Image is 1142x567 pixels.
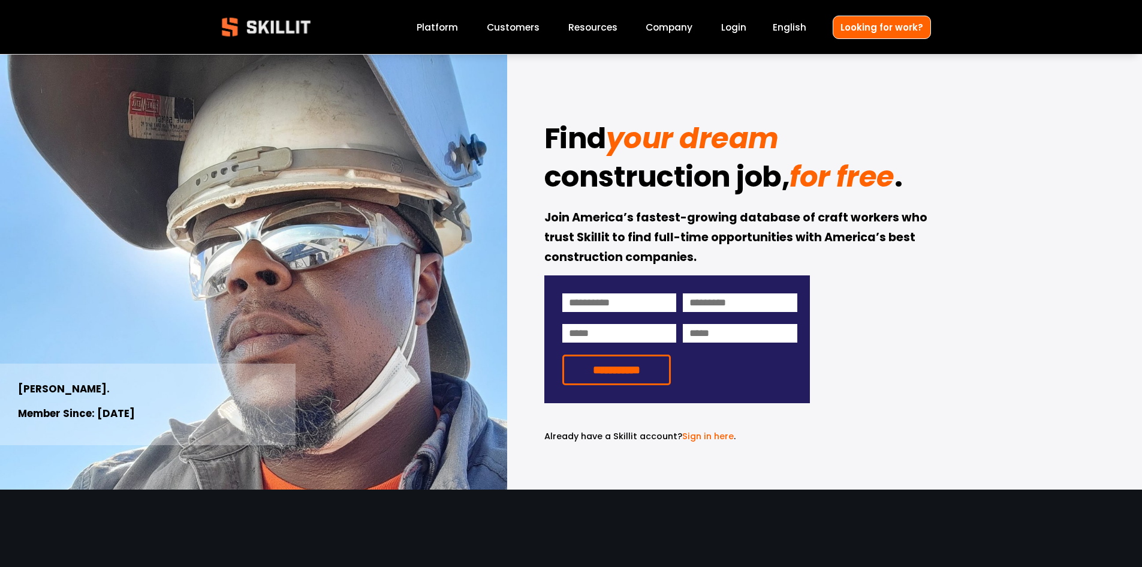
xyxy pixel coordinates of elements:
p: . [544,430,810,443]
a: Customers [487,19,540,35]
em: your dream [606,118,779,158]
span: Resources [568,20,617,34]
a: Login [721,19,746,35]
strong: construction job, [544,155,790,204]
div: language picker [773,19,806,35]
a: folder dropdown [568,19,617,35]
span: Already have a Skillit account? [544,430,682,442]
a: Platform [417,19,458,35]
em: for free [790,157,894,197]
strong: . [894,155,903,204]
strong: Find [544,116,606,166]
strong: Member Since: [DATE] [18,406,135,423]
strong: [PERSON_NAME]. [18,381,110,398]
span: English [773,20,806,34]
a: Company [646,19,692,35]
strong: Join America’s fastest-growing database of craft workers who trust Skillit to find full-time oppo... [544,209,930,268]
img: Skillit [212,9,321,45]
a: Looking for work? [833,16,931,39]
a: Sign in here [682,430,734,442]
